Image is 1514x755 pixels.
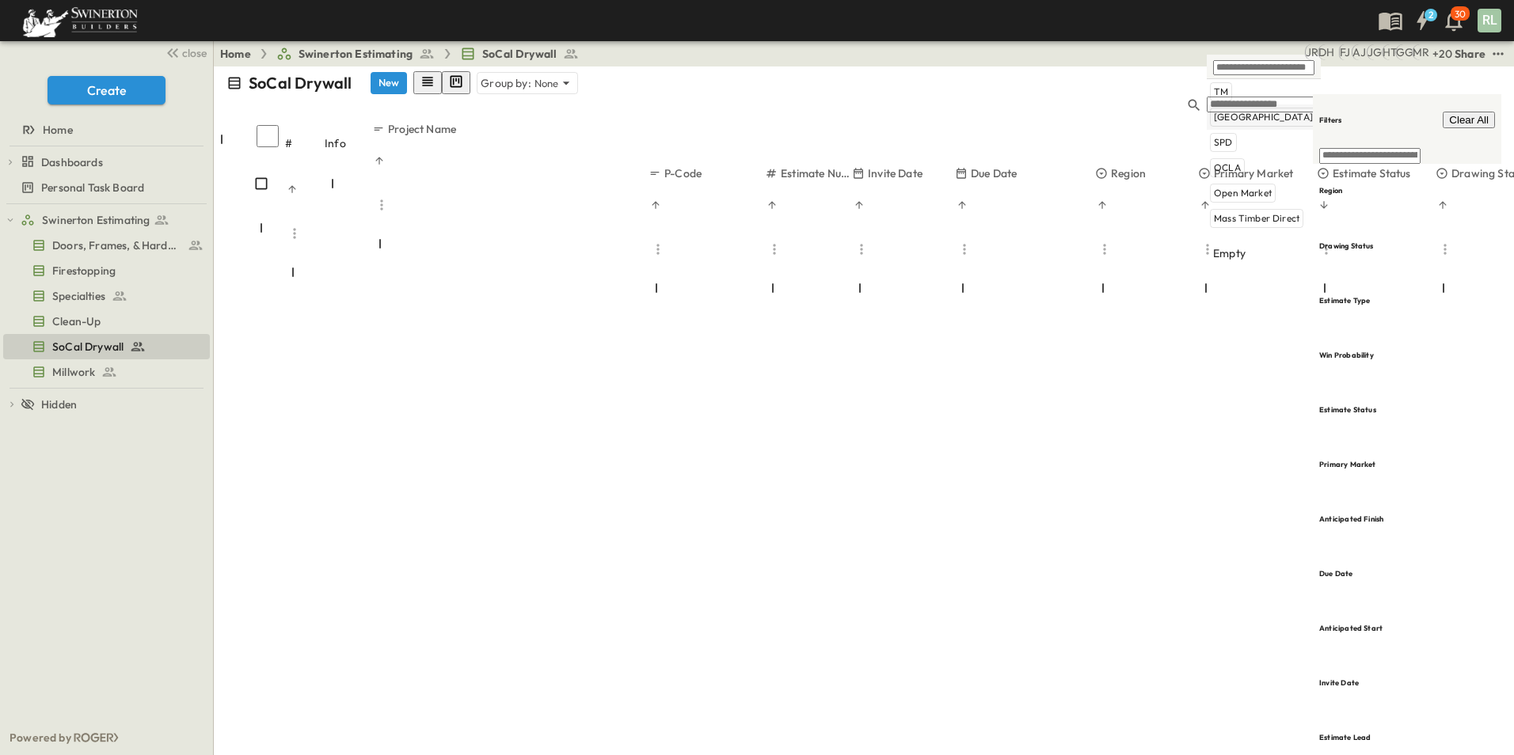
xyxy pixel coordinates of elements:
a: Swinerton Estimating [21,209,207,231]
h6: Filters [1319,115,1341,125]
p: Region [1111,165,1146,181]
div: Joshua Russell (joshua.russell@swinerton.com) [1305,44,1318,60]
span: Mass Timber Direct [1214,212,1299,225]
span: Dashboards [41,154,103,170]
a: Specialties [3,285,207,307]
span: SoCal Drywall [52,339,124,355]
div: Haaris Tahmas (haaris.tahmas@swinerton.com) [1382,44,1398,60]
div: Swinerton Estimatingtest [3,207,210,233]
p: Estimate Number [781,165,852,181]
a: Personal Task Board [3,176,207,199]
span: Swinerton Estimating [299,46,413,62]
button: Sort [649,198,663,212]
span: SoCal Drywall [482,46,557,62]
div: Daryll Hayward (daryll.hayward@swinerton.com) [1318,44,1334,60]
span: OCLA [1214,161,1241,174]
a: Clean-Up [3,310,207,332]
div: OCLA [1210,158,1318,177]
div: # [285,121,325,165]
button: Sort [765,198,779,212]
button: Menu [1095,240,1114,259]
div: Anthony Jimenez (anthony.jimenez@swinerton.com) [1352,44,1366,60]
button: kanban view [442,71,470,94]
span: Doors, Frames, & Hardware [52,237,181,253]
a: Dashboards [21,151,207,173]
button: Menu [765,240,784,259]
p: Group by: [481,75,531,91]
h6: Drawing Status [1319,241,1373,251]
h6: Region [1319,185,1342,195]
span: SPD [1214,136,1233,149]
h6: Win Probability [1319,350,1374,360]
span: Specialties [52,288,105,304]
span: Clear All [1449,114,1489,126]
button: Sort [285,182,299,196]
p: None [534,75,559,91]
button: Menu [285,224,304,243]
h6: Anticipated Finish [1319,514,1383,524]
p: Project Name [388,121,456,137]
a: Swinerton Estimating [276,46,435,62]
input: Select all rows [257,125,279,147]
div: Doors, Frames, & Hardwaretest [3,233,210,258]
span: TM [1214,85,1228,98]
p: P-Code [664,165,702,181]
span: Clean-Up [52,313,101,329]
div: Open Market [1210,184,1318,203]
button: Menu [852,240,871,259]
div: Info [325,121,372,165]
div: Millworktest [3,359,210,385]
div: Mass Timber Direct [1210,209,1318,228]
div: SoCal Drywalltest [3,334,210,359]
h6: Anticipated Start [1319,623,1383,633]
h6: Primary Market [1319,459,1375,469]
div: SPD [1210,133,1318,152]
span: Personal Task Board [41,180,144,195]
a: SoCal Drywall [3,336,207,358]
a: Doors, Frames, & Hardware [3,234,207,256]
button: Menu [955,240,974,259]
button: Sort [1095,198,1109,212]
div: Francisco J. Sanchez (frsanchez@swinerton.com) [1339,44,1350,60]
div: Empty [1210,234,1318,272]
div: Gerrad Gerber (gerrad.gerber@swinerton.com) [1395,44,1413,60]
button: Menu [1198,240,1217,259]
p: + 20 [1432,46,1448,62]
span: Millwork [52,364,95,380]
p: Due Date [971,165,1017,181]
button: Create [48,76,165,104]
a: Millwork [3,361,207,383]
div: Jorge Garcia (jorgarcia@swinerton.com) [1367,44,1382,60]
button: 2 [1406,6,1438,35]
button: New [371,72,407,94]
span: Hidden [41,396,77,412]
p: 30 [1455,8,1466,21]
h6: Estimate Status [1319,404,1376,415]
span: Swinerton Estimating [42,212,150,228]
div: [GEOGRAPHIC_DATA] [1210,108,1318,127]
div: table view [413,71,470,94]
h6: Due Date [1319,568,1352,579]
a: SoCal Drywall [460,46,579,62]
p: Empty [1213,245,1246,261]
a: Firestopping [3,260,207,282]
button: Menu [649,240,668,259]
div: Specialtiestest [3,283,210,309]
nav: breadcrumbs [220,46,588,62]
h6: 2 [1428,9,1433,21]
button: Sort [955,198,969,212]
span: [GEOGRAPHIC_DATA] [1214,111,1313,123]
p: SoCal Drywall [249,72,352,94]
h6: Estimate Lead [1319,732,1371,742]
h6: Estimate Type [1319,295,1370,305]
button: Sort [852,198,866,212]
div: Firestoppingtest [3,258,210,283]
span: close [182,45,207,61]
a: Home [220,46,251,62]
span: Open Market [1214,187,1272,199]
p: Invite Date [868,165,922,181]
div: TM [1210,82,1318,101]
img: 6c363589ada0b36f064d841b69d3a419a338230e66bb0a533688fa5cc3e9e735.png [19,4,141,37]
